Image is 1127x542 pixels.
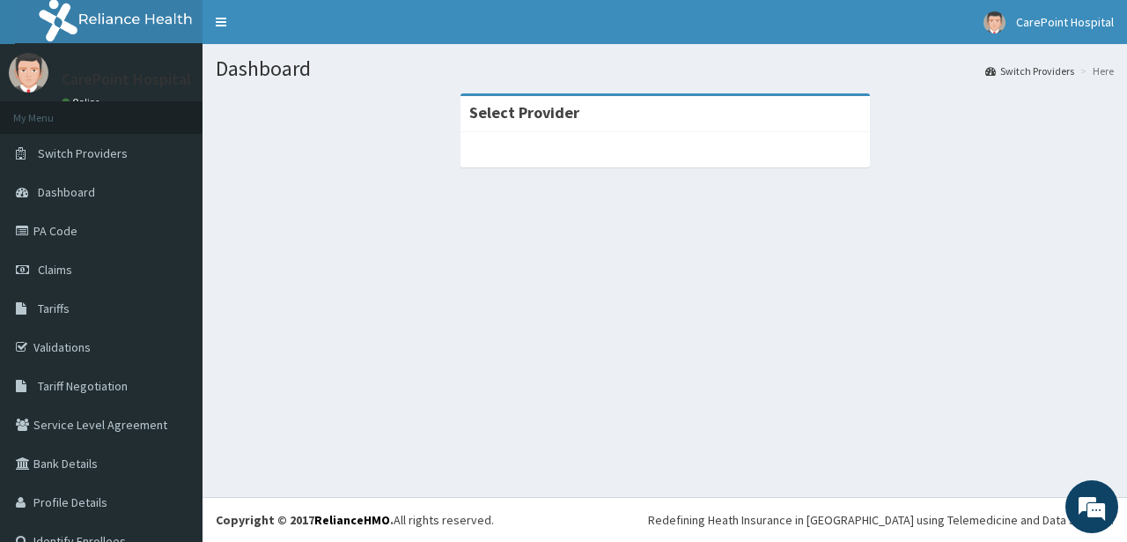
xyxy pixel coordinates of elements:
span: Tariff Negotiation [38,378,128,394]
div: Redefining Heath Insurance in [GEOGRAPHIC_DATA] using Telemedicine and Data Science! [648,511,1114,529]
span: Switch Providers [38,145,128,161]
a: RelianceHMO [314,512,390,528]
h1: Dashboard [216,57,1114,80]
strong: Select Provider [469,102,579,123]
span: Tariffs [38,301,70,316]
a: Switch Providers [985,63,1074,78]
li: Here [1076,63,1114,78]
span: Claims [38,262,72,278]
img: User Image [9,53,48,93]
span: Dashboard [38,184,95,200]
a: Online [62,96,104,108]
strong: Copyright © 2017 . [216,512,394,528]
img: User Image [983,11,1005,33]
footer: All rights reserved. [203,497,1127,542]
p: CarePoint Hospital [62,71,191,87]
span: CarePoint Hospital [1016,14,1114,30]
